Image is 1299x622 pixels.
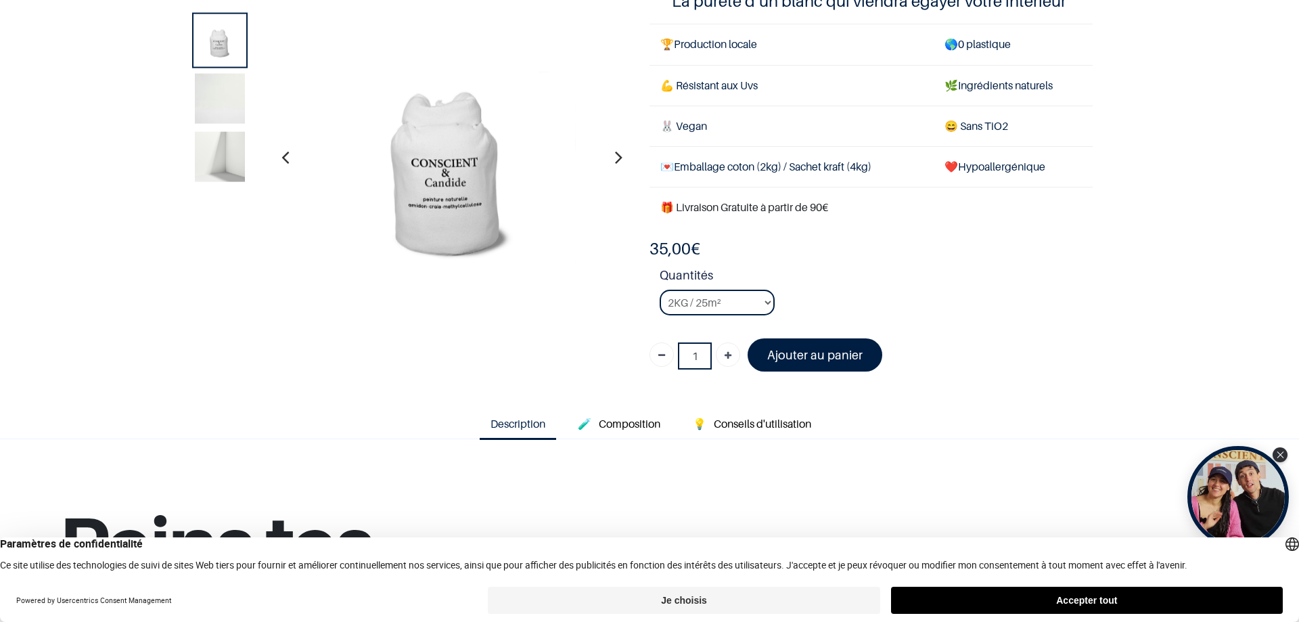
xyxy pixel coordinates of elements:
a: Ajouter au panier [748,338,882,372]
font: Ajouter au panier [767,348,863,362]
span: 🌿 [944,79,958,92]
a: Ajouter [716,342,740,367]
div: Open Tolstoy widget [1187,446,1289,548]
td: Ingrédients naturels [934,65,1093,106]
span: Conseils d'utilisation [714,417,811,430]
span: 🐰 Vegan [660,119,707,133]
span: 💪 Résistant aux Uvs [660,79,758,92]
td: ❤️Hypoallergénique [934,146,1093,187]
span: Description [491,417,545,430]
strong: Quantités [660,266,1093,290]
span: 💡 [693,417,706,430]
td: Production locale [649,24,934,65]
a: Supprimer [649,342,674,367]
td: 0 plastique [934,24,1093,65]
div: Open Tolstoy [1187,446,1289,548]
div: Tolstoy bubble widget [1187,446,1289,548]
b: € [649,239,700,259]
span: 🌎 [944,37,958,51]
span: 💌 [660,160,674,173]
td: Emballage coton (2kg) / Sachet kraft (4kg) [649,146,934,187]
img: Product image [195,15,245,65]
img: Product image [195,73,245,123]
span: 😄 S [944,119,966,133]
img: Product image [195,131,245,181]
td: ans TiO2 [934,106,1093,146]
span: 35,00 [649,239,691,259]
span: Composition [599,417,660,430]
span: 🧪 [578,417,591,430]
span: 🏆 [660,37,674,51]
img: Product image [302,8,600,306]
font: 🎁 Livraison Gratuite à partir de 90€ [660,200,828,214]
div: Close Tolstoy widget [1273,447,1287,462]
iframe: Tidio Chat [1229,535,1293,598]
